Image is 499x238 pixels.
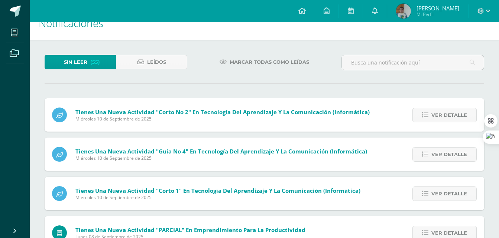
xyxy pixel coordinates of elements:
[90,55,100,69] span: (55)
[45,55,116,69] a: Sin leer(55)
[75,108,370,116] span: Tienes una nueva actividad "Corto No 2" En Tecnología del Aprendizaje y la Comunicación (Informát...
[230,55,309,69] span: Marcar todas como leídas
[116,55,187,69] a: Leídos
[75,155,367,161] span: Miércoles 10 de Septiembre de 2025
[75,187,360,194] span: Tienes una nueva actividad "Corto 1" En Tecnología del Aprendizaje y la Comunicación (Informática)
[39,16,103,30] span: Notificaciones
[417,4,459,12] span: [PERSON_NAME]
[147,55,166,69] span: Leídos
[64,55,87,69] span: Sin leer
[431,187,467,201] span: Ver detalle
[396,4,411,19] img: e5f5415043d7c88c5c500c2031736f8c.png
[75,194,360,201] span: Miércoles 10 de Septiembre de 2025
[75,226,305,234] span: Tienes una nueva actividad "PARCIAL" En Emprendimiento para la Productividad
[417,11,459,17] span: Mi Perfil
[75,148,367,155] span: Tienes una nueva actividad "Guia No 4" En Tecnología del Aprendizaje y la Comunicación (Informática)
[431,108,467,122] span: Ver detalle
[75,116,370,122] span: Miércoles 10 de Septiembre de 2025
[210,55,318,69] a: Marcar todas como leídas
[431,148,467,161] span: Ver detalle
[342,55,484,70] input: Busca una notificación aquí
